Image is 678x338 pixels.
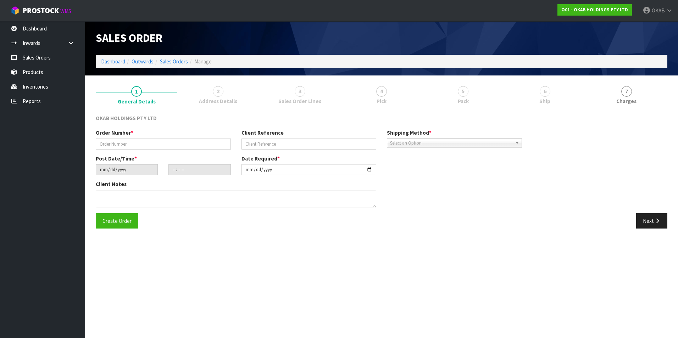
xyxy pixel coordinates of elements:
span: 6 [540,86,550,97]
a: Sales Orders [160,58,188,65]
a: Outwards [132,58,154,65]
span: OKAB HOLDINGS PTY LTD [96,115,157,122]
label: Date Required [241,155,280,162]
span: General Details [118,98,156,105]
span: Sales Order [96,31,162,45]
label: Shipping Method [387,129,432,136]
span: Manage [194,58,212,65]
span: 1 [131,86,142,97]
input: Order Number [96,139,231,150]
label: Order Number [96,129,133,136]
span: Ship [539,97,550,105]
button: Next [636,213,667,229]
span: Pack [458,97,469,105]
span: Charges [616,97,637,105]
span: Address Details [199,97,237,105]
span: 7 [621,86,632,97]
strong: O01 - OKAB HOLDINGS PTY LTD [561,7,628,13]
span: General Details [96,109,667,234]
button: Create Order [96,213,138,229]
label: Post Date/Time [96,155,137,162]
span: 5 [458,86,468,97]
span: Select an Option [390,139,512,147]
label: Client Notes [96,180,127,188]
input: Client Reference [241,139,377,150]
span: Pick [377,97,387,105]
span: Sales Order Lines [278,97,321,105]
small: WMS [60,8,71,15]
span: Create Order [102,218,132,224]
span: OKAB [652,7,665,14]
img: cube-alt.png [11,6,20,15]
span: 4 [376,86,387,97]
span: 2 [213,86,223,97]
span: ProStock [23,6,59,15]
span: 3 [295,86,305,97]
label: Client Reference [241,129,284,136]
a: Dashboard [101,58,125,65]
